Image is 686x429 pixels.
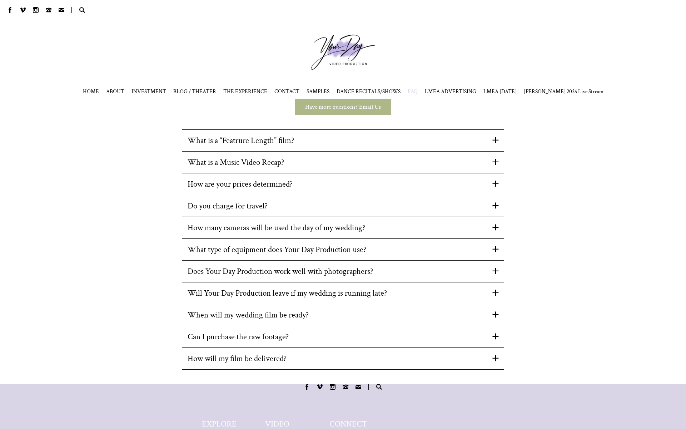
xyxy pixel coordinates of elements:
dt: When will my wedding film be ready? [188,310,487,320]
dt: What type of equipment does Your Day Production use? [188,244,487,255]
dt: What is a Music Video Recap? [188,157,487,168]
dt: How are your prices determined? [188,179,487,189]
a: THE EXPERIENCE [223,88,267,95]
a: BLOG / THEATER [173,88,216,95]
dt: How will my film be delivered? [188,353,487,364]
a: HOME [83,88,99,95]
a: [PERSON_NAME] 2025 Live Stream [524,88,603,95]
span: DANCE RECITALS/SHOWS [337,88,401,95]
span: SAMPLES [307,88,329,95]
a: LMEA ADVERTISING [425,88,476,95]
dt: Does Your Day Production work well with photographers? [188,266,487,277]
dt: Will Your Day Production leave if my wedding is running late? [188,288,487,299]
a: Your Day Production Logo [300,24,386,81]
dt: Do you charge for travel? [188,201,487,211]
a: Have more questions? Email Us [295,99,391,115]
a: CONTACT [274,88,299,95]
dt: How many cameras will be used the day of my wedding? [188,222,487,233]
a: ABOUT [106,88,124,95]
a: FAQ [408,88,418,95]
a: INVESTMENT [131,88,166,95]
span: Have more questions? Email Us [305,103,381,111]
dt: Can I purchase the raw footage? [188,331,487,342]
a: LMEA [DATE] [483,88,517,95]
dt: What is a “Featrure Length” film? [188,135,487,146]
